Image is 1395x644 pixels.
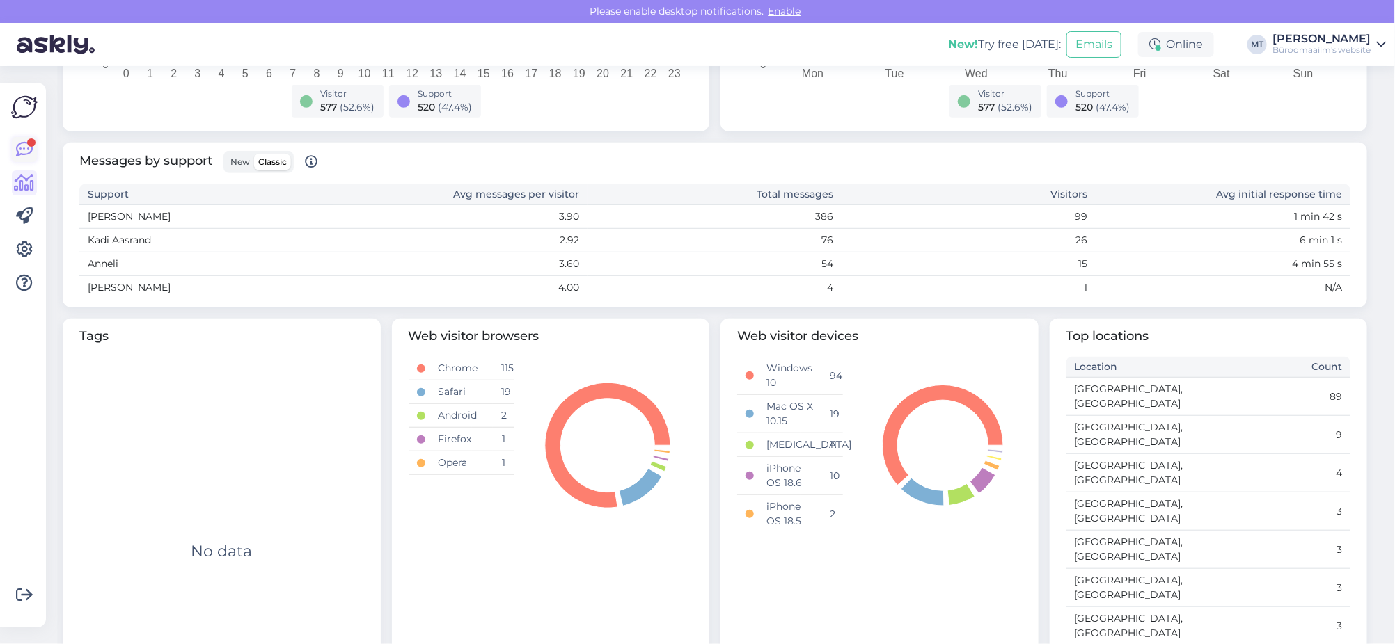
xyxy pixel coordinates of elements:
td: 1 [842,276,1096,300]
td: 115 [493,357,514,380]
td: iPhone OS 18.5 [758,495,821,533]
th: Support [79,184,333,205]
b: New! [948,38,978,51]
td: 76 [588,229,842,252]
td: [GEOGRAPHIC_DATA], [GEOGRAPHIC_DATA] [1066,416,1208,454]
div: [PERSON_NAME] [1272,33,1371,45]
td: 1 min 42 s [1096,205,1350,229]
tspan: 1 [147,67,153,79]
tspan: 8 [314,67,320,79]
td: N/A [1096,276,1350,300]
span: ( 47.4 %) [439,101,473,113]
tspan: 19 [573,67,585,79]
span: 577 [979,101,995,113]
td: Mac OS X 10.15 [758,395,821,433]
td: Android [429,404,493,428]
td: 3 [1208,531,1350,569]
td: [GEOGRAPHIC_DATA], [GEOGRAPHIC_DATA] [1066,378,1208,416]
span: Enable [764,5,805,17]
span: ( 47.4 %) [1096,101,1130,113]
tspan: 9 [338,67,344,79]
tspan: 23 [668,67,681,79]
tspan: 12 [406,67,418,79]
span: ( 52.6 %) [340,101,375,113]
tspan: Wed [965,67,988,79]
tspan: 5 [242,67,249,79]
td: [GEOGRAPHIC_DATA], [GEOGRAPHIC_DATA] [1066,531,1208,569]
tspan: 16 [501,67,514,79]
td: 54 [588,252,842,276]
span: 520 [1076,101,1094,113]
td: [GEOGRAPHIC_DATA], [GEOGRAPHIC_DATA] [1066,569,1208,607]
tspan: 11 [382,67,395,79]
tspan: Sat [1213,67,1231,79]
tspan: 10 [358,67,371,79]
span: 577 [321,101,338,113]
a: [PERSON_NAME]Büroomaailm's website [1272,33,1387,56]
td: 3.60 [333,252,588,276]
td: Opera [429,451,493,475]
td: [GEOGRAPHIC_DATA], [GEOGRAPHIC_DATA] [1066,492,1208,531]
tspan: 22 [645,67,657,79]
button: Emails [1066,31,1121,58]
td: 2 [493,404,514,428]
span: Web visitor browsers [409,327,693,346]
td: Kadi Aasrand [79,229,333,252]
td: 6 min 1 s [1096,229,1350,252]
td: 99 [842,205,1096,229]
span: Top locations [1066,327,1351,346]
tspan: Fri [1133,67,1146,79]
div: No data [191,540,252,563]
div: MT [1247,35,1267,54]
div: Support [418,88,473,100]
th: Count [1208,357,1350,378]
tspan: Mon [802,67,823,79]
td: [GEOGRAPHIC_DATA], [GEOGRAPHIC_DATA] [1066,454,1208,492]
th: Location [1066,357,1208,378]
td: 11 [822,433,843,457]
td: 2.92 [333,229,588,252]
tspan: 0 [123,67,129,79]
td: Safari [429,380,493,404]
span: ( 52.6 %) [998,101,1033,113]
tspan: Tue [885,67,904,79]
td: 4.00 [333,276,588,300]
span: Messages by support [79,151,317,173]
tspan: 3 [194,67,200,79]
td: 4 [1208,454,1350,492]
td: 15 [842,252,1096,276]
th: Visitors [842,184,1096,205]
span: Classic [258,156,287,167]
div: Online [1138,32,1214,57]
div: Try free [DATE]: [948,36,1061,53]
td: iPhone OS 18.6 [758,457,821,495]
td: 3 [1208,492,1350,531]
td: 386 [588,205,842,229]
td: 19 [822,395,843,433]
div: Büroomaailm's website [1272,45,1371,56]
img: Askly Logo [11,94,38,120]
td: 89 [1208,378,1350,416]
span: New [230,156,250,167]
td: 26 [842,229,1096,252]
div: Visitor [979,88,1033,100]
tspan: 15 [478,67,490,79]
td: 2 [822,495,843,533]
td: 94 [822,357,843,395]
td: 1 [493,428,514,451]
span: Tags [79,327,364,346]
tspan: Thu [1048,67,1068,79]
tspan: 2 [171,67,177,79]
tspan: Sun [1293,67,1313,79]
td: Chrome [429,357,493,380]
td: Windows 10 [758,357,821,395]
td: [PERSON_NAME] [79,205,333,229]
th: Avg initial response time [1096,184,1350,205]
td: 1 [493,451,514,475]
td: 9 [1208,416,1350,454]
span: 520 [418,101,436,113]
tspan: 0 [102,58,109,70]
div: Support [1076,88,1130,100]
tspan: 14 [454,67,466,79]
tspan: 13 [429,67,442,79]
